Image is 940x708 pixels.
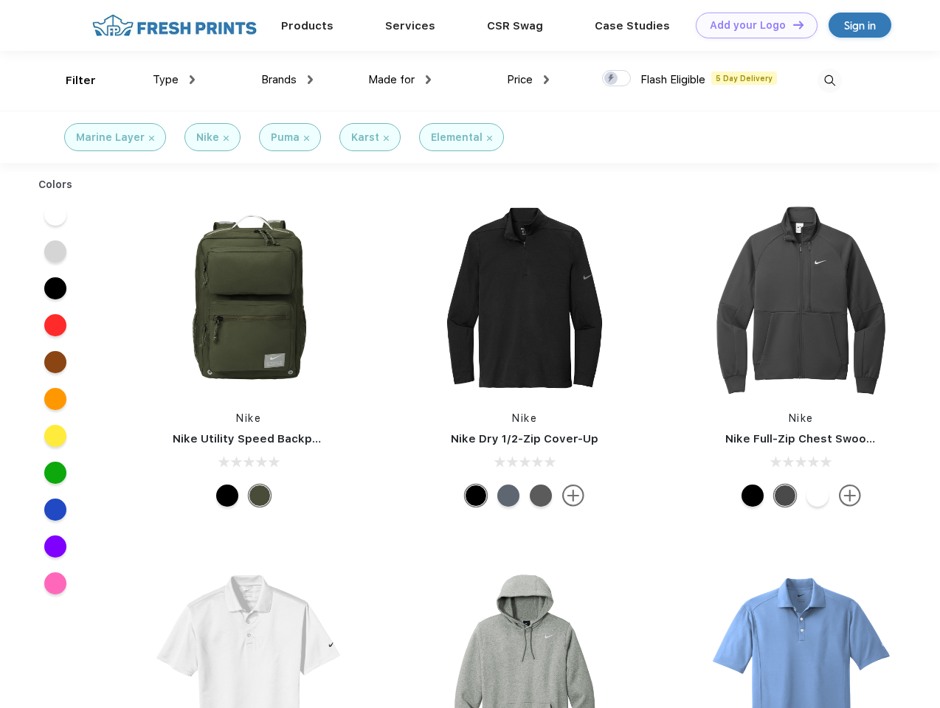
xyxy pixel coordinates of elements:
div: Colors [27,177,84,192]
div: Sign in [844,17,876,34]
div: Nike [196,130,219,145]
a: Nike Utility Speed Backpack [173,432,332,445]
div: Puma [271,130,300,145]
a: Nike [512,412,537,424]
img: DT [793,21,804,29]
img: desktop_search.svg [818,69,842,93]
img: dropdown.png [308,75,313,84]
a: Nike Dry 1/2-Zip Cover-Up [451,432,598,445]
div: Black [216,485,238,507]
img: more.svg [839,485,861,507]
div: Cargo Khaki [249,485,271,507]
img: filter_cancel.svg [224,136,229,141]
a: Sign in [829,13,891,38]
a: Nike Full-Zip Chest Swoosh Jacket [725,432,922,445]
a: Nike [789,412,814,424]
div: Navy Heather [497,485,519,507]
span: Price [507,73,533,86]
div: Add your Logo [710,19,786,32]
span: Flash Eligible [640,73,705,86]
span: Brands [261,73,297,86]
div: Black Heather [530,485,552,507]
img: func=resize&h=266 [151,200,347,396]
a: CSR Swag [487,19,543,32]
div: Karst [351,130,379,145]
img: filter_cancel.svg [487,136,492,141]
div: Black [465,485,487,507]
img: func=resize&h=266 [703,200,899,396]
span: 5 Day Delivery [711,72,777,85]
div: White [806,485,829,507]
img: fo%20logo%202.webp [88,13,261,38]
img: filter_cancel.svg [304,136,309,141]
a: Nike [236,412,261,424]
img: more.svg [562,485,584,507]
div: Elemental [431,130,483,145]
img: dropdown.png [544,75,549,84]
div: Anthracite [774,485,796,507]
a: Products [281,19,334,32]
img: filter_cancel.svg [149,136,154,141]
img: filter_cancel.svg [384,136,389,141]
img: dropdown.png [190,75,195,84]
img: func=resize&h=266 [426,200,623,396]
a: Services [385,19,435,32]
span: Made for [368,73,415,86]
span: Type [153,73,179,86]
div: Black [742,485,764,507]
img: dropdown.png [426,75,431,84]
div: Filter [66,72,96,89]
div: Marine Layer [76,130,145,145]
